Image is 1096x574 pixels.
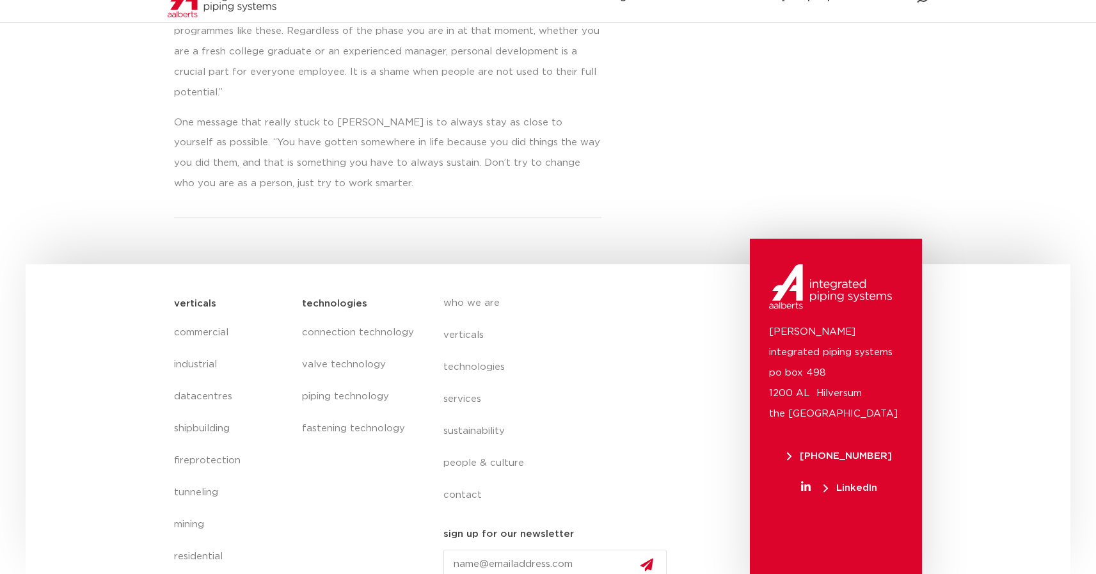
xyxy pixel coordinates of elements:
a: sustainability [443,415,678,447]
a: connection technology [302,317,417,349]
p: “I think it is very important that a company like [PERSON_NAME] remains to invest in programmes l... [174,1,601,103]
a: technologies [443,351,678,383]
a: LinkedIn [769,483,909,493]
a: [PHONE_NUMBER] [769,451,909,461]
nav: Menu [443,287,678,511]
a: datacentres [174,381,290,413]
a: fireprotection [174,445,290,477]
a: who we are [443,287,678,319]
a: services [443,383,678,415]
a: valve technology [302,349,417,381]
h5: sign up for our newsletter [443,524,574,545]
nav: Menu [302,317,417,445]
nav: Menu [174,317,290,573]
a: residential [174,541,290,573]
a: piping technology [302,381,417,413]
span: LinkedIn [823,483,877,493]
a: people & culture [443,447,678,479]
a: contact [443,479,678,511]
a: verticals [443,319,678,351]
a: shipbuilding [174,413,290,445]
a: commercial [174,317,290,349]
a: industrial [174,349,290,381]
a: tunneling [174,477,290,509]
a: fastening technology [302,413,417,445]
img: send.svg [640,558,653,571]
a: mining [174,509,290,541]
h5: verticals [174,294,216,314]
span: [PHONE_NUMBER] [787,451,892,461]
p: [PERSON_NAME] integrated piping systems po box 498 1200 AL Hilversum the [GEOGRAPHIC_DATA] [769,322,903,424]
p: One message that really stuck to [PERSON_NAME] is to always stay as close to yourself as possible... [174,113,601,195]
h5: technologies [302,294,367,314]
